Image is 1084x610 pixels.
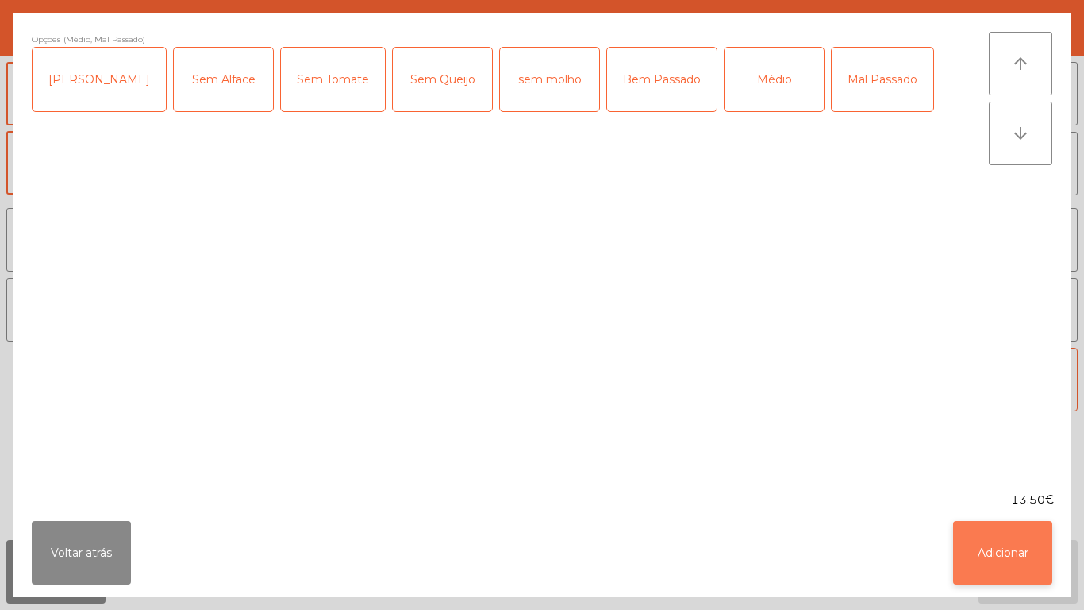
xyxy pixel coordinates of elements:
span: (Médio, Mal Passado) [63,32,145,47]
div: Sem Alface [174,48,273,111]
div: Sem Queijo [393,48,492,111]
button: Voltar atrás [32,521,131,585]
div: sem molho [500,48,599,111]
div: [PERSON_NAME] [33,48,166,111]
div: 13.50€ [13,492,1071,508]
div: Mal Passado [832,48,933,111]
span: Opções [32,32,60,47]
button: arrow_downward [989,102,1052,165]
i: arrow_downward [1011,124,1030,143]
i: arrow_upward [1011,54,1030,73]
div: Sem Tomate [281,48,385,111]
button: Adicionar [953,521,1052,585]
div: Bem Passado [607,48,717,111]
button: arrow_upward [989,32,1052,95]
div: Médio [725,48,824,111]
